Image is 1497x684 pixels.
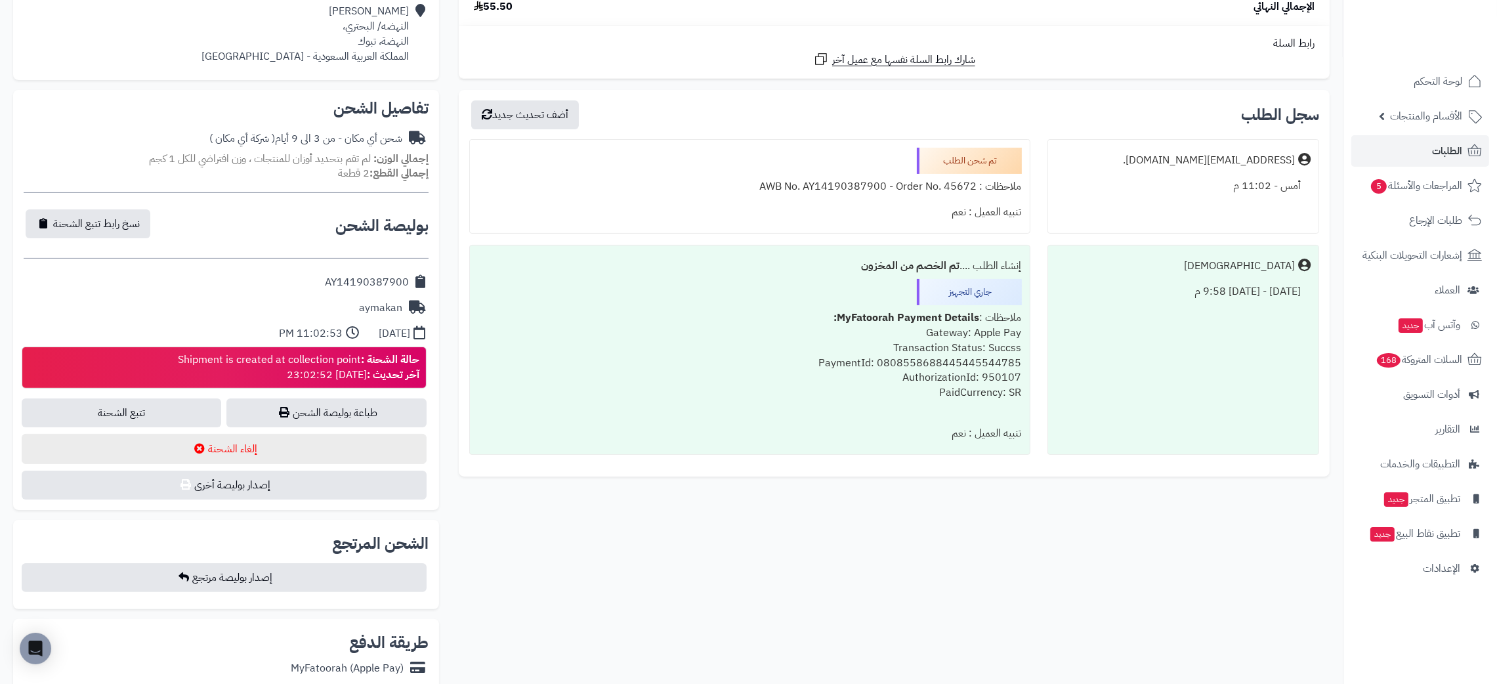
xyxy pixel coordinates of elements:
span: المراجعات والأسئلة [1370,177,1462,195]
div: [DATE] [379,326,410,341]
a: إشعارات التحويلات البنكية [1351,240,1489,271]
a: العملاء [1351,274,1489,306]
div: جاري التجهيز [917,279,1022,305]
div: إنشاء الطلب .... [478,253,1022,279]
div: 11:02:53 PM [279,326,343,341]
h2: الشحن المرتجع [332,536,429,551]
div: MyFatoorah (Apple Pay) [291,661,404,676]
span: 5 [1371,179,1387,194]
span: تطبيق نقاط البيع [1369,524,1460,543]
h2: بوليصة الشحن [335,218,429,234]
span: جديد [1399,318,1423,333]
span: السلات المتروكة [1376,351,1462,369]
a: الطلبات [1351,135,1489,167]
h3: سجل الطلب [1241,107,1319,123]
span: طلبات الإرجاع [1409,211,1462,230]
a: أدوات التسويق [1351,379,1489,410]
span: التقارير [1435,420,1460,438]
a: التطبيقات والخدمات [1351,448,1489,480]
div: Shipment is created at collection point [DATE] 23:02:52 [178,353,419,383]
a: طلبات الإرجاع [1351,205,1489,236]
div: أمس - 11:02 م [1056,173,1311,199]
div: [PERSON_NAME] النهضه/ البحتري، النهضة، تبوك المملكة العربية السعودية - [GEOGRAPHIC_DATA] [201,4,409,64]
span: شارك رابط السلة نفسها مع عميل آخر [832,53,975,68]
a: وآتس آبجديد [1351,309,1489,341]
div: تنبيه العميل : نعم [478,421,1022,446]
span: العملاء [1435,281,1460,299]
span: أدوات التسويق [1403,385,1460,404]
span: الأقسام والمنتجات [1390,107,1462,125]
div: ملاحظات : AWB No. AY14190387900 - Order No. 45672 [478,174,1022,200]
a: تطبيق المتجرجديد [1351,483,1489,515]
span: لوحة التحكم [1414,72,1462,91]
strong: إجمالي الوزن: [373,151,429,167]
div: تنبيه العميل : نعم [478,200,1022,225]
span: لم تقم بتحديد أوزان للمنتجات ، وزن افتراضي للكل 1 كجم [149,151,371,167]
a: الإعدادات [1351,553,1489,584]
a: تطبيق نقاط البيعجديد [1351,518,1489,549]
div: Open Intercom Messenger [20,633,51,664]
div: [DATE] - [DATE] 9:58 م [1056,279,1311,305]
button: إصدار بوليصة مرتجع [22,563,427,592]
strong: آخر تحديث : [367,367,419,383]
span: جديد [1384,492,1408,507]
div: ملاحظات : Gateway: Apple Pay Transaction Status: Succss PaymentId: 0808558688445445544785 Authori... [478,305,1022,421]
a: طباعة بوليصة الشحن [226,398,426,427]
div: رابط السلة [464,36,1324,51]
span: 168 [1377,353,1401,368]
div: تم شحن الطلب [917,148,1022,174]
span: التطبيقات والخدمات [1380,455,1460,473]
small: 2 قطعة [338,165,429,181]
a: لوحة التحكم [1351,66,1489,97]
a: التقارير [1351,414,1489,445]
span: إشعارات التحويلات البنكية [1362,246,1462,265]
span: تطبيق المتجر [1383,490,1460,508]
b: تم الخصم من المخزون [862,258,960,274]
button: إصدار بوليصة أخرى [22,471,427,500]
a: شارك رابط السلة نفسها مع عميل آخر [813,51,975,68]
button: نسخ رابط تتبع الشحنة [26,209,150,238]
div: aymakan [359,301,402,316]
strong: إجمالي القطع: [369,165,429,181]
span: جديد [1370,527,1395,542]
span: الطلبات [1432,142,1462,160]
h2: تفاصيل الشحن [24,100,429,116]
div: [DEMOGRAPHIC_DATA] [1184,259,1295,274]
span: وآتس آب [1397,316,1460,334]
span: الإعدادات [1423,559,1460,578]
div: AY14190387900 [325,275,409,290]
span: ( شركة أي مكان ) [209,131,275,146]
strong: حالة الشحنة : [361,352,419,368]
b: MyFatoorah Payment Details: [834,310,980,326]
a: المراجعات والأسئلة5 [1351,170,1489,202]
button: إلغاء الشحنة [22,434,427,464]
span: نسخ رابط تتبع الشحنة [53,216,140,232]
a: السلات المتروكة168 [1351,344,1489,375]
h2: طريقة الدفع [349,635,429,651]
a: تتبع الشحنة [22,398,221,427]
button: أضف تحديث جديد [471,100,579,129]
div: شحن أي مكان - من 3 الى 9 أيام [209,131,402,146]
div: [EMAIL_ADDRESS][DOMAIN_NAME]. [1123,153,1295,168]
